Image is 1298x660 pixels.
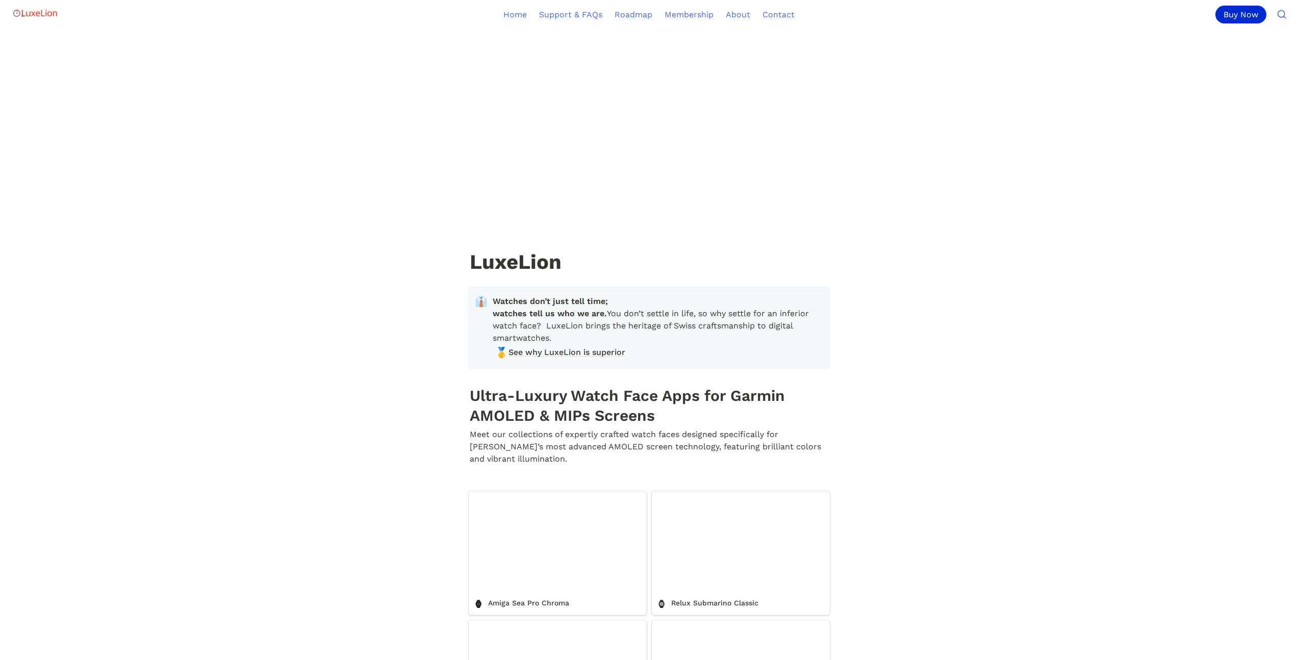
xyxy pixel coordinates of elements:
[493,296,610,318] strong: Watches don’t just tell time; watches tell us who we are.
[1215,6,1270,23] a: Buy Now
[469,491,647,615] a: Amiga Sea Pro Chroma
[469,427,830,467] p: Meet our collections of expertly crafted watch faces designed specifically for [PERSON_NAME]’s mo...
[469,251,830,275] h1: LuxeLion
[493,345,821,360] a: 🥇See why LuxeLion is superior
[508,346,625,359] span: See why LuxeLion is superior
[1215,6,1266,23] div: Buy Now
[475,295,488,308] span: 👔
[652,491,830,615] a: Relux Submarino Classic
[469,384,830,427] h1: Ultra-Luxury Watch Face Apps for Garmin AMOLED & MIPs Screens
[493,295,821,344] span: You don’t settle in life, so why settle for an inferior watch face? LuxeLion brings the heritage ...
[495,346,505,357] span: 🥇
[12,3,58,23] img: Logo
